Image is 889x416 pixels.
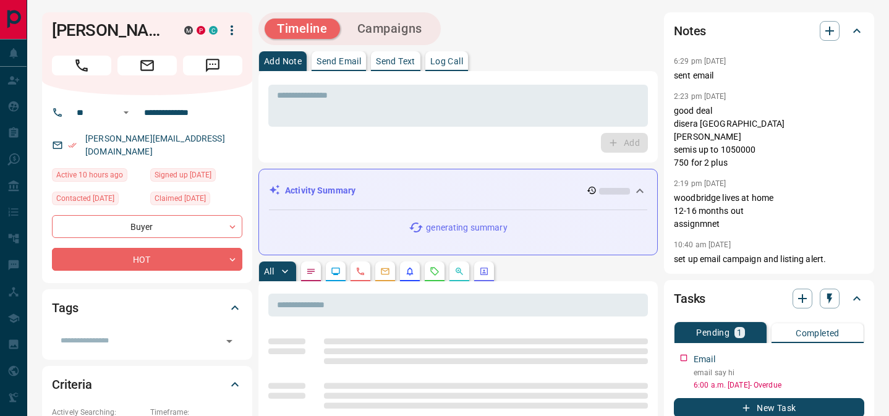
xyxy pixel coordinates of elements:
[52,370,242,399] div: Criteria
[56,169,123,181] span: Active 10 hours ago
[355,266,365,276] svg: Calls
[269,179,647,202] div: Activity Summary
[331,266,341,276] svg: Lead Browsing Activity
[430,266,440,276] svg: Requests
[674,16,864,46] div: Notes
[155,192,206,205] span: Claimed [DATE]
[150,168,242,185] div: Sun Aug 12 2018
[184,26,193,35] div: mrloft.ca
[674,57,726,66] p: 6:29 pm [DATE]
[674,69,864,82] p: sent email
[52,168,144,185] div: Thu Sep 11 2025
[221,333,238,350] button: Open
[674,92,726,101] p: 2:23 pm [DATE]
[376,57,415,66] p: Send Text
[479,266,489,276] svg: Agent Actions
[117,56,177,75] span: Email
[306,266,316,276] svg: Notes
[68,141,77,150] svg: Email Verified
[52,56,111,75] span: Call
[183,56,242,75] span: Message
[197,26,205,35] div: property.ca
[264,57,302,66] p: Add Note
[52,375,92,394] h2: Criteria
[405,266,415,276] svg: Listing Alerts
[674,192,864,231] p: woodbridge lives at home 12-16 months out assignmnet
[674,104,864,169] p: good deal disera [GEOGRAPHIC_DATA] [PERSON_NAME] semis up to 1050000 750 for 2 plus
[317,57,361,66] p: Send Email
[209,26,218,35] div: condos.ca
[150,192,242,209] div: Thu May 05 2022
[52,298,78,318] h2: Tags
[674,289,705,308] h2: Tasks
[454,266,464,276] svg: Opportunities
[674,21,706,41] h2: Notes
[119,105,134,120] button: Open
[155,169,211,181] span: Signed up [DATE]
[85,134,225,156] a: [PERSON_NAME][EMAIL_ADDRESS][DOMAIN_NAME]
[674,253,864,266] p: set up email campaign and listing alert.
[52,215,242,238] div: Buyer
[674,240,731,249] p: 10:40 am [DATE]
[694,380,864,391] p: 6:00 a.m. [DATE] - Overdue
[345,19,435,39] button: Campaigns
[264,267,274,276] p: All
[430,57,463,66] p: Log Call
[380,266,390,276] svg: Emails
[674,179,726,188] p: 2:19 pm [DATE]
[265,19,340,39] button: Timeline
[56,192,114,205] span: Contacted [DATE]
[52,293,242,323] div: Tags
[737,328,742,337] p: 1
[696,328,729,337] p: Pending
[796,329,840,337] p: Completed
[694,367,864,378] p: email say hi
[285,184,355,197] p: Activity Summary
[52,192,144,209] div: Wed Nov 06 2024
[674,284,864,313] div: Tasks
[426,221,507,234] p: generating summary
[52,248,242,271] div: HOT
[694,353,715,366] p: Email
[52,20,166,40] h1: [PERSON_NAME]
